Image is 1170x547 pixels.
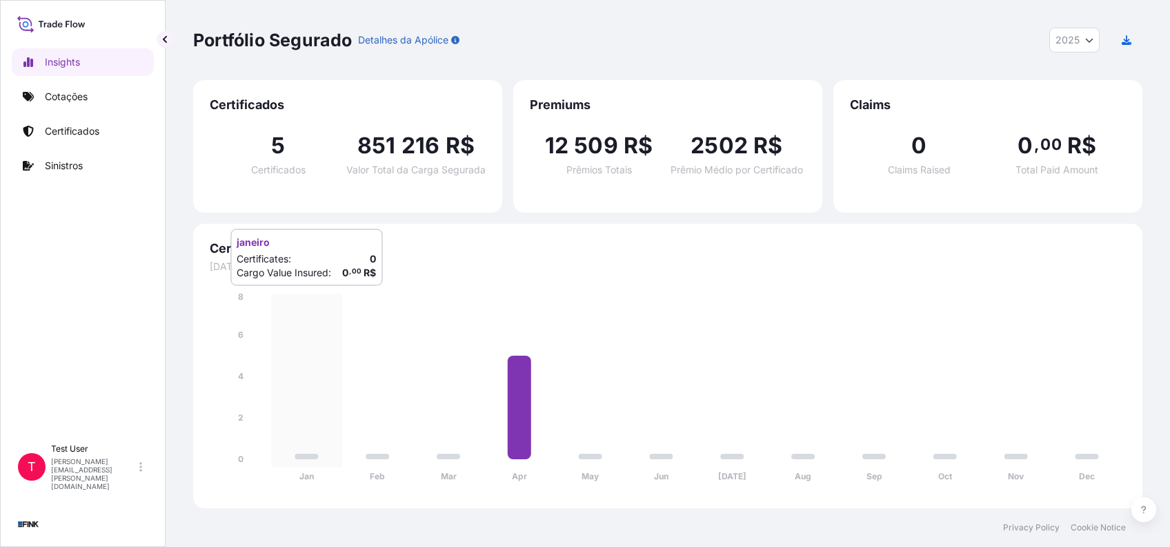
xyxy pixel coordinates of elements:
span: Claims [850,97,1126,113]
a: Privacy Policy [1003,522,1060,533]
tspan: 6 [238,329,244,340]
a: Cookie Notice [1071,522,1126,533]
span: R$ [446,135,475,157]
p: Test User [51,443,137,454]
p: Sinistros [45,159,83,173]
span: Certificados Emitidos (R$) [210,240,1126,257]
tspan: Sep [866,471,882,481]
img: organization-logo [17,513,39,535]
span: 2025 [1055,33,1080,47]
tspan: Jan [299,471,314,481]
tspan: May [582,471,599,481]
a: Sinistros [12,152,154,180]
tspan: Mar [441,471,457,481]
tspan: 0 [238,454,244,464]
a: Cotações [12,83,154,111]
span: 216 [401,135,440,157]
span: R$ [753,135,782,157]
span: , [1034,139,1039,150]
tspan: 8 [238,291,244,302]
p: Certificados [45,124,99,138]
span: Total Paid Amount [1015,165,1098,175]
span: 00 [1040,139,1061,150]
tspan: 4 [238,371,244,381]
a: Insights [12,48,154,76]
span: Certificados [210,97,486,113]
span: R$ [1067,135,1096,157]
tspan: Aug [795,471,811,481]
span: 0 [1018,135,1033,157]
tspan: 2 [238,412,244,423]
tspan: Jun [654,471,668,481]
span: Certificados [251,165,306,175]
span: 12 [545,135,568,157]
tspan: Nov [1008,471,1024,481]
span: R$ [624,135,653,157]
a: Certificados [12,117,154,145]
span: 0 [911,135,926,157]
button: Year Selector [1049,28,1100,52]
span: [DATE] - [DATE] [210,260,1126,273]
span: 509 [574,135,618,157]
span: Premiums [530,97,806,113]
tspan: Apr [512,471,527,481]
p: [PERSON_NAME][EMAIL_ADDRESS][PERSON_NAME][DOMAIN_NAME] [51,457,137,490]
tspan: Dec [1079,471,1095,481]
span: T [28,460,36,474]
p: Cotações [45,90,88,104]
span: Valor Total da Carga Segurada [346,165,486,175]
p: Insights [45,55,80,69]
span: Claims Raised [888,165,951,175]
span: Prêmio Médio por Certificado [671,165,803,175]
tspan: [DATE] [718,471,746,481]
span: 2502 [691,135,748,157]
span: 851 [357,135,396,157]
span: 5 [271,135,285,157]
span: Prêmios Totais [566,165,632,175]
tspan: Oct [938,471,953,481]
p: Portfólio Segurado [193,29,353,51]
p: Detalhes da Apólice [358,33,448,47]
tspan: Feb [370,471,385,481]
